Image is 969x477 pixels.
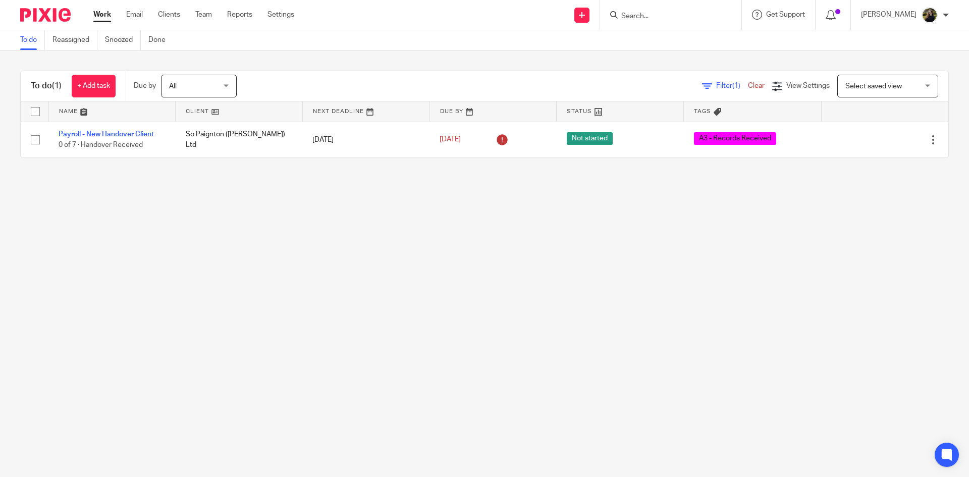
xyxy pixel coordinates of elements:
span: Tags [694,109,711,114]
a: Payroll - New Handover Client [59,131,154,138]
span: (1) [52,82,62,90]
span: Select saved view [845,83,902,90]
span: All [169,83,177,90]
td: So Paignton ([PERSON_NAME]) Ltd [176,122,303,157]
span: A3 - Records Received [694,132,776,145]
span: (1) [732,82,740,89]
h1: To do [31,81,62,91]
a: Reassigned [52,30,97,50]
span: View Settings [786,82,830,89]
a: + Add task [72,75,116,97]
a: Clear [748,82,765,89]
a: Team [195,10,212,20]
a: Clients [158,10,180,20]
p: [PERSON_NAME] [861,10,917,20]
td: [DATE] [302,122,429,157]
span: 0 of 7 · Handover Received [59,141,143,148]
a: Settings [267,10,294,20]
span: [DATE] [440,136,461,143]
a: To do [20,30,45,50]
span: Not started [567,132,613,145]
a: Snoozed [105,30,141,50]
a: Work [93,10,111,20]
span: Filter [716,82,748,89]
a: Reports [227,10,252,20]
a: Email [126,10,143,20]
p: Due by [134,81,156,91]
span: Get Support [766,11,805,18]
input: Search [620,12,711,21]
a: Done [148,30,173,50]
img: Pixie [20,8,71,22]
img: ACCOUNTING4EVERYTHING-13.jpg [922,7,938,23]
